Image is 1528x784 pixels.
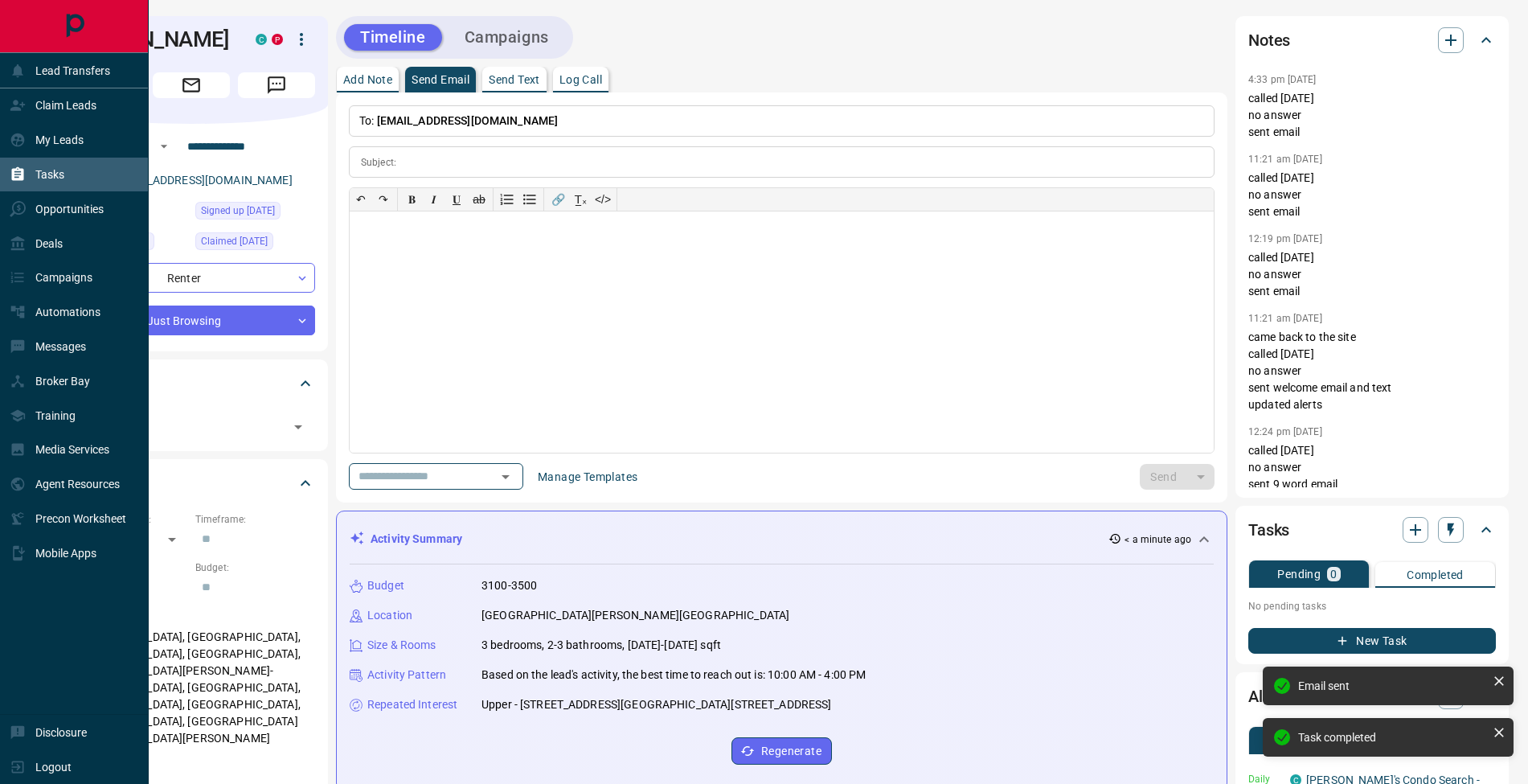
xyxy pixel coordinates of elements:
p: To: [349,105,1215,137]
p: Budget [367,577,404,594]
p: 12:24 pm [DATE] [1248,426,1322,437]
p: Budget: [195,560,315,575]
button: Open [154,137,174,156]
h2: Alerts [1248,683,1290,709]
div: condos.ca [256,34,267,45]
p: 11:21 am [DATE] [1248,154,1322,165]
p: Location [367,607,412,624]
button: T̲ₓ [569,188,592,211]
button: Bullet list [518,188,541,211]
a: [EMAIL_ADDRESS][DOMAIN_NAME] [111,174,293,187]
button: Numbered list [496,188,518,211]
button: </> [592,188,614,211]
div: Criteria [68,464,315,503]
button: 𝐁 [400,188,423,211]
span: [EMAIL_ADDRESS][DOMAIN_NAME] [377,114,559,127]
button: ↶ [350,188,372,211]
div: property.ca [272,34,283,45]
div: Alerts [1248,677,1496,716]
h1: [PERSON_NAME] [68,27,231,52]
button: Regenerate [731,737,832,765]
div: Activity Summary< a minute ago [350,524,1214,554]
p: called [DATE] no answer sent email [1248,90,1496,141]
span: Message [238,72,315,98]
div: Wed Nov 22 2023 [195,232,315,255]
button: Campaigns [449,24,565,51]
button: 𝑰 [423,188,445,211]
p: called [DATE] no answer sent 9 word email [1248,442,1496,493]
p: 0 [1330,569,1337,580]
p: Upper - [STREET_ADDRESS][GEOGRAPHIC_DATA][STREET_ADDRESS] [481,696,832,713]
p: [GEOGRAPHIC_DATA], [GEOGRAPHIC_DATA], [GEOGRAPHIC_DATA], [GEOGRAPHIC_DATA], [GEOGRAPHIC_DATA][PER... [68,624,315,769]
span: Signed up [DATE] [201,203,275,219]
button: 𝐔 [445,188,468,211]
button: ab [468,188,490,211]
button: Manage Templates [528,464,647,490]
div: Email sent [1298,679,1486,692]
h2: Notes [1248,27,1290,53]
div: Task completed [1298,731,1486,744]
p: Timeframe: [195,512,315,527]
p: Add Note [343,74,392,85]
p: Send Email [412,74,469,85]
button: 🔗 [547,188,569,211]
p: called [DATE] no answer sent email [1248,249,1496,300]
div: Notes [1248,21,1496,60]
p: 12:19 pm [DATE] [1248,233,1322,244]
p: No pending tasks [1248,594,1496,618]
p: Repeated Interest [367,696,457,713]
p: < a minute ago [1124,532,1191,547]
button: Open [494,466,517,488]
button: Open [287,416,309,438]
p: 3100-3500 [481,577,537,594]
h2: Tasks [1248,517,1289,543]
p: Activity Pattern [367,667,446,683]
p: Pending [1277,569,1321,580]
p: Completed [1407,569,1464,581]
div: Tags [68,364,315,403]
button: Timeline [344,24,442,51]
p: 11:21 am [DATE] [1248,313,1322,324]
p: Size & Rooms [367,637,436,654]
s: ab [473,193,485,206]
button: New Task [1248,628,1496,654]
span: 𝐔 [453,193,461,206]
div: Renter [68,263,315,293]
div: Tasks [1248,511,1496,549]
p: [GEOGRAPHIC_DATA][PERSON_NAME][GEOGRAPHIC_DATA] [481,607,789,624]
p: Activity Summary [371,531,462,548]
p: 3 bedrooms, 2-3 bathrooms, [DATE]-[DATE] sqft [481,637,721,654]
p: 4:33 pm [DATE] [1248,74,1317,85]
div: split button [1140,464,1215,490]
p: Areas Searched: [68,610,315,624]
p: came back to the site called [DATE] no answer sent welcome email and text updated alerts [1248,329,1496,413]
div: Wed Dec 04 2019 [195,202,315,224]
p: Based on the lead's activity, the best time to reach out is: 10:00 AM - 4:00 PM [481,667,866,683]
button: ↷ [372,188,395,211]
p: called [DATE] no answer sent email [1248,170,1496,220]
p: Subject: [361,155,396,170]
p: Send Text [489,74,540,85]
span: Email [153,72,230,98]
p: Log Call [559,74,602,85]
span: Claimed [DATE] [201,233,268,249]
div: Just Browsing [68,306,315,335]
